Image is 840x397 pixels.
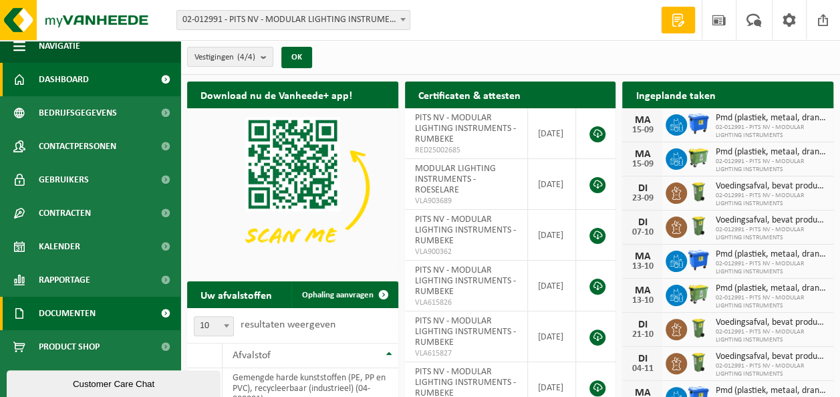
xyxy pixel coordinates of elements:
[715,317,827,328] span: Voedingsafval, bevat producten van dierlijke oorsprong, onverpakt, categorie 3
[687,146,710,169] img: WB-0660-HPE-GN-50
[233,350,271,361] span: Afvalstof
[715,352,827,362] span: Voedingsafval, bevat producten van dierlijke oorsprong, onverpakt, categorie 3
[415,196,517,207] span: VLA903689
[39,297,96,330] span: Documenten
[715,386,827,396] span: Pmd (plastiek, metaal, drankkartons) (bedrijven)
[629,194,656,203] div: 23-09
[39,96,117,130] span: Bedrijfsgegevens
[715,147,827,158] span: Pmd (plastiek, metaal, drankkartons) (bedrijven)
[302,291,374,299] span: Ophaling aanvragen
[177,11,410,29] span: 02-012991 - PITS NV - MODULAR LIGHTING INSTRUMENTS - RUMBEKE
[715,362,827,378] span: 02-012991 - PITS NV - MODULAR LIGHTING INSTRUMENTS
[715,181,827,192] span: Voedingsafval, bevat producten van dierlijke oorsprong, onverpakt, categorie 3
[715,260,827,276] span: 02-012991 - PITS NV - MODULAR LIGHTING INSTRUMENTS
[187,47,273,67] button: Vestigingen(4/4)
[715,226,827,242] span: 02-012991 - PITS NV - MODULAR LIGHTING INSTRUMENTS
[629,285,656,296] div: MA
[39,163,89,196] span: Gebruikers
[528,108,577,159] td: [DATE]
[629,160,656,169] div: 15-09
[687,112,710,135] img: WB-1100-HPE-BE-01
[715,113,827,124] span: Pmd (plastiek, metaal, drankkartons) (bedrijven)
[629,228,656,237] div: 07-10
[405,82,534,108] h2: Certificaten & attesten
[194,317,233,336] span: 10
[629,115,656,126] div: MA
[39,364,147,397] span: Acceptatievoorwaarden
[629,149,656,160] div: MA
[629,262,656,271] div: 13-10
[687,215,710,237] img: WB-0140-HPE-GN-50
[629,296,656,305] div: 13-10
[281,47,312,68] button: OK
[194,47,255,68] span: Vestigingen
[241,319,335,330] label: resultaten weergeven
[715,283,827,294] span: Pmd (plastiek, metaal, drankkartons) (bedrijven)
[187,82,366,108] h2: Download nu de Vanheede+ app!
[622,82,728,108] h2: Ingeplande taken
[39,330,100,364] span: Product Shop
[415,113,516,144] span: PITS NV - MODULAR LIGHTING INSTRUMENTS - RUMBEKE
[415,164,496,195] span: MODULAR LIGHTING INSTRUMENTS - ROESELARE
[629,354,656,364] div: DI
[415,297,517,308] span: VLA615826
[528,159,577,210] td: [DATE]
[629,217,656,228] div: DI
[629,364,656,374] div: 04-11
[715,249,827,260] span: Pmd (plastiek, metaal, drankkartons) (bedrijven)
[291,281,397,308] a: Ophaling aanvragen
[7,368,223,397] iframe: chat widget
[415,265,516,297] span: PITS NV - MODULAR LIGHTING INSTRUMENTS - RUMBEKE
[715,124,827,140] span: 02-012991 - PITS NV - MODULAR LIGHTING INSTRUMENTS
[187,281,285,307] h2: Uw afvalstoffen
[39,196,91,230] span: Contracten
[687,249,710,271] img: WB-1100-HPE-BE-01
[528,311,577,362] td: [DATE]
[687,283,710,305] img: WB-0660-HPE-GN-50
[415,215,516,246] span: PITS NV - MODULAR LIGHTING INSTRUMENTS - RUMBEKE
[715,215,827,226] span: Voedingsafval, bevat producten van dierlijke oorsprong, onverpakt, categorie 3
[415,247,517,257] span: VLA900362
[39,29,80,63] span: Navigatie
[39,63,89,96] span: Dashboard
[687,180,710,203] img: WB-0140-HPE-GN-50
[629,126,656,135] div: 15-09
[687,351,710,374] img: WB-0140-HPE-GN-50
[528,210,577,261] td: [DATE]
[715,294,827,310] span: 02-012991 - PITS NV - MODULAR LIGHTING INSTRUMENTS
[39,230,80,263] span: Kalender
[194,316,234,336] span: 10
[528,261,577,311] td: [DATE]
[187,108,398,267] img: Download de VHEPlus App
[715,328,827,344] span: 02-012991 - PITS NV - MODULAR LIGHTING INSTRUMENTS
[687,317,710,340] img: WB-0140-HPE-GN-50
[629,330,656,340] div: 21-10
[629,251,656,262] div: MA
[39,130,116,163] span: Contactpersonen
[176,10,410,30] span: 02-012991 - PITS NV - MODULAR LIGHTING INSTRUMENTS - RUMBEKE
[237,53,255,61] count: (4/4)
[415,145,517,156] span: RED25002685
[415,316,516,348] span: PITS NV - MODULAR LIGHTING INSTRUMENTS - RUMBEKE
[715,192,827,208] span: 02-012991 - PITS NV - MODULAR LIGHTING INSTRUMENTS
[629,183,656,194] div: DI
[629,319,656,330] div: DI
[415,348,517,359] span: VLA615827
[715,158,827,174] span: 02-012991 - PITS NV - MODULAR LIGHTING INSTRUMENTS
[39,263,90,297] span: Rapportage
